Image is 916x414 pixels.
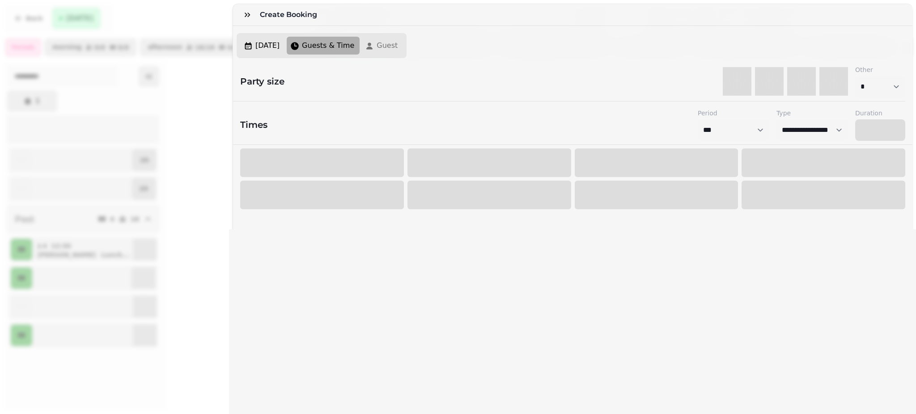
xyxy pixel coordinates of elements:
span: 5 [827,78,840,84]
span: 2 [730,78,744,84]
label: Other [855,65,905,74]
button: 4 [787,67,816,96]
button: 2 [723,67,751,96]
label: Duration [855,109,905,118]
span: 3 [763,78,776,84]
span: 4 [795,78,808,84]
button: 3 [755,67,784,96]
label: Period [698,109,769,118]
label: Type [776,109,848,118]
button: 5 [819,67,848,96]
